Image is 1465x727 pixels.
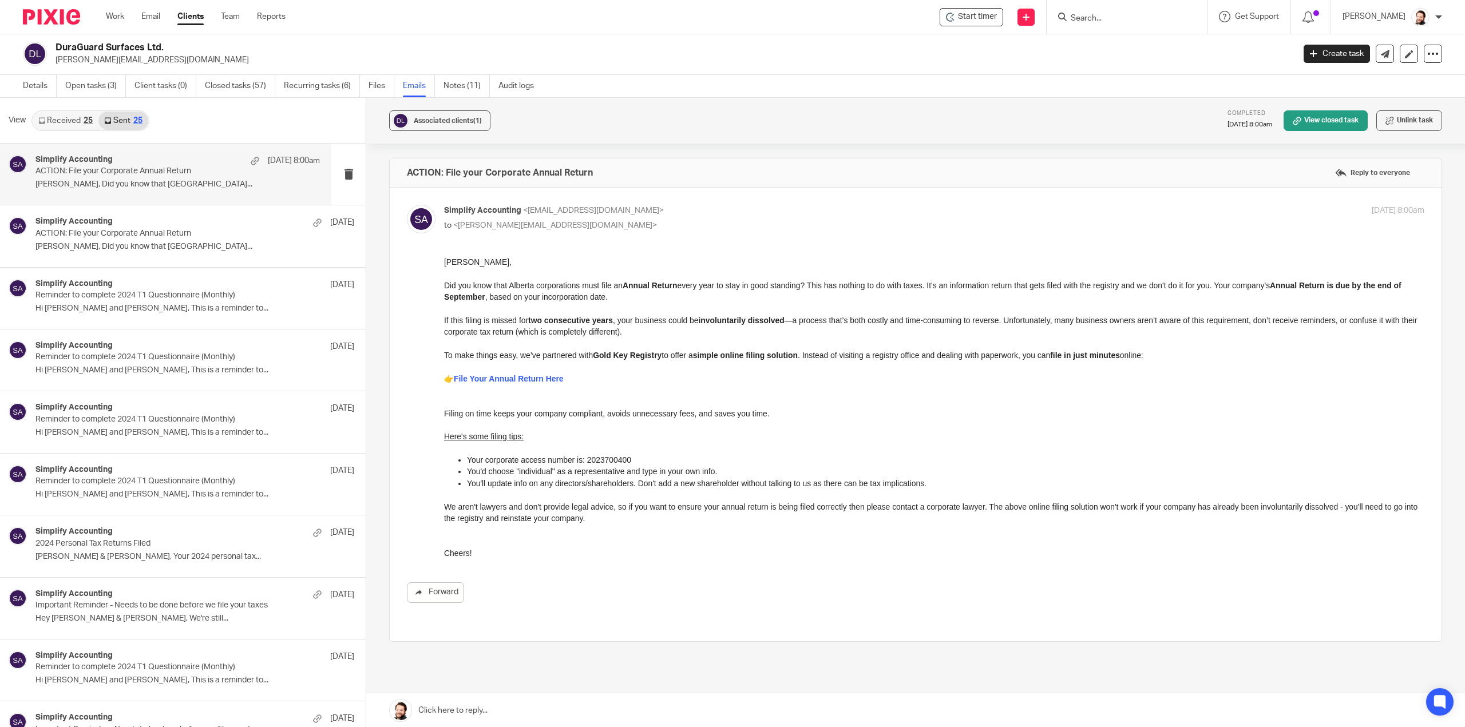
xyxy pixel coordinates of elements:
[56,54,1286,66] p: [PERSON_NAME][EMAIL_ADDRESS][DOMAIN_NAME]
[1411,8,1430,26] img: Jayde%20Headshot.jpg
[1332,164,1413,181] label: Reply to everyone
[940,8,1003,26] div: DuraGuard Surfaces Ltd.
[177,11,204,22] a: Clients
[444,221,452,229] span: to
[10,118,120,127] a: File Your Annual Return Here
[257,11,286,22] a: Reports
[35,527,113,537] h4: Simplify Accounting
[35,601,291,610] p: Important Reminder - Needs to be done before we file your taxes
[444,75,490,97] a: Notes (11)
[9,651,27,669] img: svg%3E
[35,539,291,549] p: 2024 Personal Tax Returns Filed
[1235,13,1279,21] span: Get Support
[149,94,217,104] strong: Gold Key Registry
[330,651,354,662] p: [DATE]
[1228,110,1266,116] span: Completed
[106,11,124,22] a: Work
[330,589,354,601] p: [DATE]
[254,59,340,69] strong: involuntarily dissolved
[330,279,354,291] p: [DATE]
[330,527,354,538] p: [DATE]
[35,662,291,672] p: Reminder to complete 2024 T1 Questionnaire (Monthly)
[98,112,148,130] a: Sent25
[179,25,233,34] strong: Annual Return
[369,75,394,97] a: Files
[33,112,98,130] a: Received25
[9,465,27,483] img: svg%3E
[35,279,113,289] h4: Simplify Accounting
[23,198,980,209] p: Your corporate access number is: 2023700400
[35,155,113,165] h4: Simplify Accounting
[35,490,354,499] p: Hi [PERSON_NAME] and [PERSON_NAME], This is a reminder to...
[9,341,27,359] img: svg%3E
[9,527,27,545] img: svg%3E
[9,403,27,421] img: svg%3E
[523,206,664,214] span: <[EMAIL_ADDRESS][DOMAIN_NAME]>
[330,465,354,476] p: [DATE]
[35,614,354,623] p: Hey [PERSON_NAME] & [PERSON_NAME], We're still...
[35,465,113,475] h4: Simplify Accounting
[407,167,593,178] h4: ACTION: File your Corporate Annual Return
[23,75,57,97] a: Details
[35,180,320,189] p: [PERSON_NAME], Did you know that [GEOGRAPHIC_DATA]...
[35,352,291,362] p: Reminder to complete 2024 T1 Questionnaire (Monthly)
[35,166,263,176] p: ACTION: File your Corporate Annual Return
[444,206,521,214] span: Simplify Accounting
[606,94,676,104] strong: file in just minutes
[407,582,464,603] a: Forward
[958,11,997,23] span: Start timer
[35,229,291,239] p: ACTION: File your Corporate Annual Return
[23,42,47,66] img: svg%3E
[330,403,354,414] p: [DATE]
[35,217,113,227] h4: Simplify Accounting
[35,713,113,722] h4: Simplify Accounting
[56,42,1040,54] h2: DuraGuard Surfaces Ltd.
[407,205,435,233] img: svg%3E
[84,117,93,125] div: 25
[1070,14,1173,24] input: Search
[35,291,291,300] p: Reminder to complete 2024 T1 Questionnaire (Monthly)
[330,341,354,352] p: [DATE]
[1284,110,1368,131] a: View closed task
[453,221,657,229] span: <[PERSON_NAME][EMAIL_ADDRESS][DOMAIN_NAME]>
[141,11,160,22] a: Email
[1228,120,1272,129] p: [DATE] 8:00am
[35,242,354,252] p: [PERSON_NAME], Did you know that [GEOGRAPHIC_DATA]...
[330,713,354,724] p: [DATE]
[249,94,354,104] strong: simple online filing solution
[330,217,354,228] p: [DATE]
[35,552,354,562] p: [PERSON_NAME] & [PERSON_NAME], Your 2024 personal tax...
[84,59,169,69] strong: two consecutive years
[9,155,27,173] img: svg%3E
[35,589,113,599] h4: Simplify Accounting
[473,117,482,124] span: (1)
[9,114,26,126] span: View
[205,75,275,97] a: Closed tasks (57)
[389,110,490,131] button: Associated clients(1)
[65,75,126,97] a: Open tasks (3)
[23,221,980,233] p: You'll update info on any directors/shareholders. Don't add a new shareholder without talking to ...
[1304,45,1370,63] a: Create task
[1343,11,1405,22] p: [PERSON_NAME]
[35,341,113,351] h4: Simplify Accounting
[35,476,291,486] p: Reminder to complete 2024 T1 Questionnaire (Monthly)
[23,9,80,25] img: Pixie
[35,676,354,685] p: Hi [PERSON_NAME] and [PERSON_NAME], This is a reminder to...
[1376,110,1442,131] button: Unlink task
[9,279,27,297] img: svg%3E
[268,155,320,166] p: [DATE] 8:00am
[35,428,354,438] p: Hi [PERSON_NAME] and [PERSON_NAME], This is a reminder to...
[414,117,482,124] span: Associated clients
[403,75,435,97] a: Emails
[9,217,27,235] img: svg%3E
[23,209,980,221] p: You'd choose "individual" as a representative and type in your own info.
[284,75,360,97] a: Recurring tasks (6)
[35,415,291,424] p: Reminder to complete 2024 T1 Questionnaire (Monthly)
[221,11,240,22] a: Team
[35,304,354,313] p: Hi [PERSON_NAME] and [PERSON_NAME], This is a reminder to...
[35,403,113,412] h4: Simplify Accounting
[9,589,27,607] img: svg%3E
[134,75,196,97] a: Client tasks (0)
[35,651,113,661] h4: Simplify Accounting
